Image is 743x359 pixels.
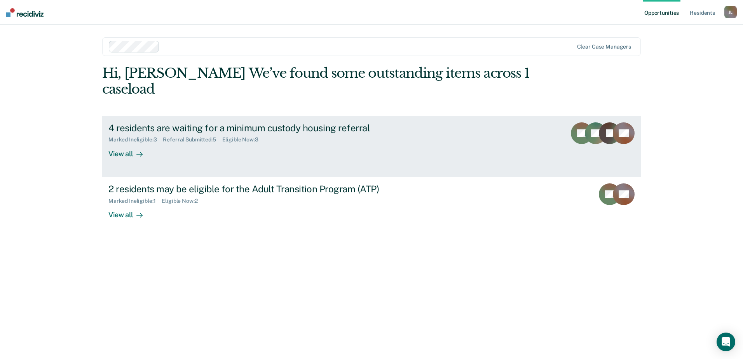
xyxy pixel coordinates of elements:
[102,65,533,97] div: Hi, [PERSON_NAME] We’ve found some outstanding items across 1 caseload
[102,116,641,177] a: 4 residents are waiting for a minimum custody housing referralMarked Ineligible:3Referral Submitt...
[717,333,735,351] div: Open Intercom Messenger
[163,136,222,143] div: Referral Submitted : 5
[108,183,381,195] div: 2 residents may be eligible for the Adult Transition Program (ATP)
[108,122,381,134] div: 4 residents are waiting for a minimum custody housing referral
[724,6,737,18] button: JL
[6,8,44,17] img: Recidiviz
[162,198,204,204] div: Eligible Now : 2
[724,6,737,18] div: J L
[102,177,641,238] a: 2 residents may be eligible for the Adult Transition Program (ATP)Marked Ineligible:1Eligible Now...
[108,204,152,219] div: View all
[577,44,631,50] div: Clear case managers
[108,136,163,143] div: Marked Ineligible : 3
[108,198,162,204] div: Marked Ineligible : 1
[222,136,265,143] div: Eligible Now : 3
[108,143,152,158] div: View all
